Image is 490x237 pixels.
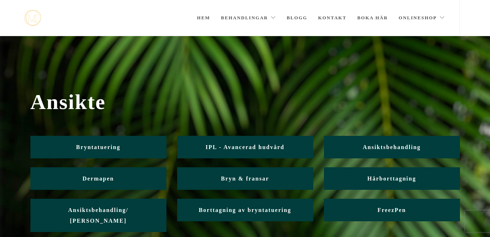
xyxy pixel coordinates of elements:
span: Ansiktsbehandling [363,144,421,150]
span: Dermapen [83,176,114,182]
a: Bryntatuering [30,136,166,158]
a: Bryn & fransar [177,167,313,190]
span: Ansiktsbehandling/ [PERSON_NAME] [68,207,128,224]
a: IPL - Avancerad hudvård [177,136,313,158]
a: Ansiktsbehandling [324,136,460,158]
span: Bryntatuering [76,144,121,150]
a: Borttagning av bryntatuering [177,199,313,221]
a: Dermapen [30,167,166,190]
span: Borttagning av bryntatuering [199,207,291,213]
span: FreezPen [378,207,406,213]
span: Hårborttagning [367,176,416,182]
img: mjstudio [24,10,41,26]
a: mjstudio mjstudio mjstudio [24,10,41,26]
a: Ansiktsbehandling/ [PERSON_NAME] [30,199,166,232]
span: Bryn & fransar [221,176,269,182]
a: FreezPen [324,199,460,221]
span: Ansikte [30,90,460,114]
a: Hårborttagning [324,167,460,190]
span: IPL - Avancerad hudvård [205,144,284,150]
